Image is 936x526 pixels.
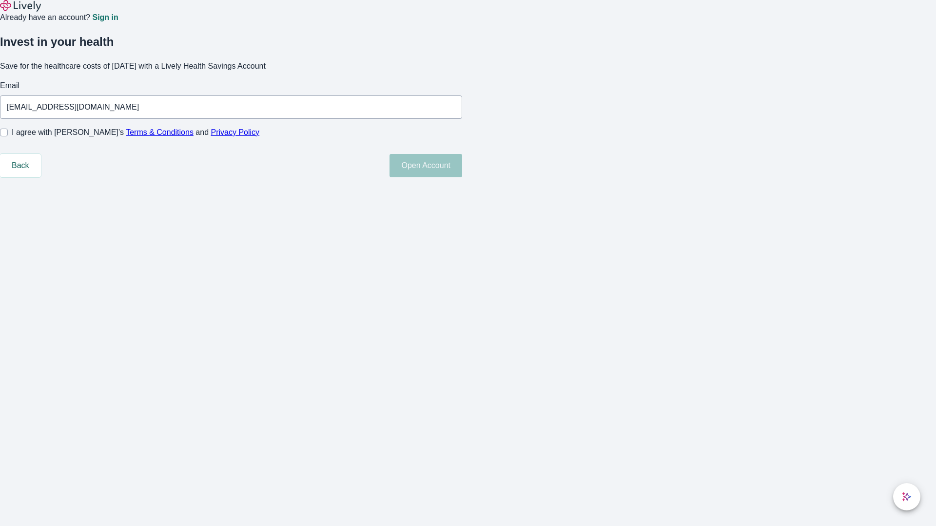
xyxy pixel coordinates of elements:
span: I agree with [PERSON_NAME]’s and [12,127,259,138]
a: Privacy Policy [211,128,260,136]
button: chat [893,483,920,510]
svg: Lively AI Assistant [902,492,912,502]
a: Sign in [92,14,118,21]
a: Terms & Conditions [126,128,194,136]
